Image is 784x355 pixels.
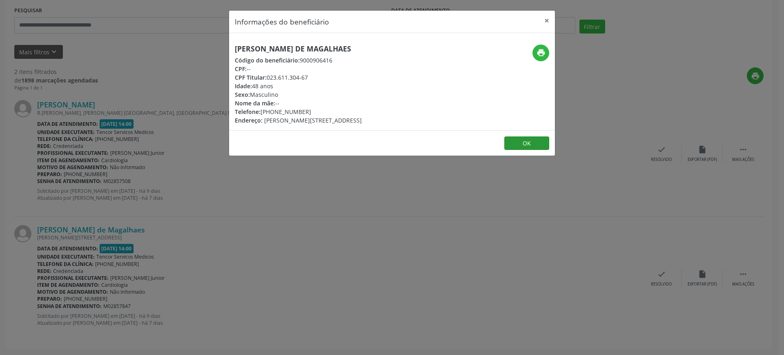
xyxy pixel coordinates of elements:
[235,56,362,65] div: 9000906416
[235,16,329,27] h5: Informações do beneficiário
[235,74,267,81] span: CPF Titular:
[537,48,546,57] i: print
[235,82,252,90] span: Idade:
[235,107,362,116] div: [PHONE_NUMBER]
[235,82,362,90] div: 48 anos
[235,73,362,82] div: 023.611.304-67
[235,65,247,73] span: CPF:
[264,116,362,124] span: [PERSON_NAME][STREET_ADDRESS]
[532,45,549,61] button: print
[235,65,362,73] div: --
[235,99,362,107] div: --
[235,91,250,98] span: Sexo:
[504,136,549,150] button: OK
[235,108,261,116] span: Telefone:
[235,99,275,107] span: Nome da mãe:
[539,11,555,31] button: Close
[235,116,263,124] span: Endereço:
[235,90,362,99] div: Masculino
[235,45,362,53] h5: [PERSON_NAME] de Magalhaes
[235,56,300,64] span: Código do beneficiário:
